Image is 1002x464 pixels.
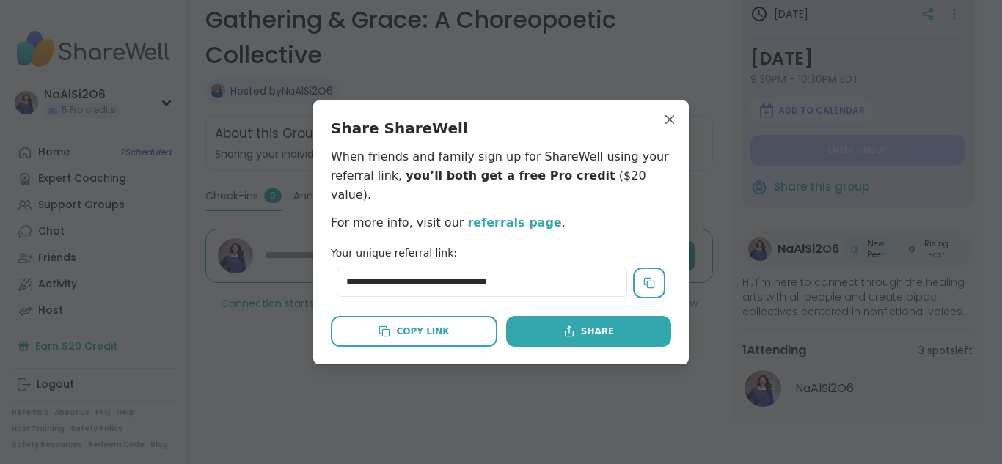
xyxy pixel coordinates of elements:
[331,213,671,232] p: For more info, visit our .
[331,118,671,139] h2: Share ShareWell
[331,316,497,347] button: Copy Link
[406,169,615,183] span: you’ll both get a free Pro credit
[563,325,614,338] div: Share
[379,325,449,338] div: Copy Link
[467,216,561,229] a: referrals page
[331,247,457,259] label: Your unique referral link:
[331,147,671,205] p: When friends and family sign up for ShareWell using your referral link, ($20 value).
[506,316,671,347] button: Share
